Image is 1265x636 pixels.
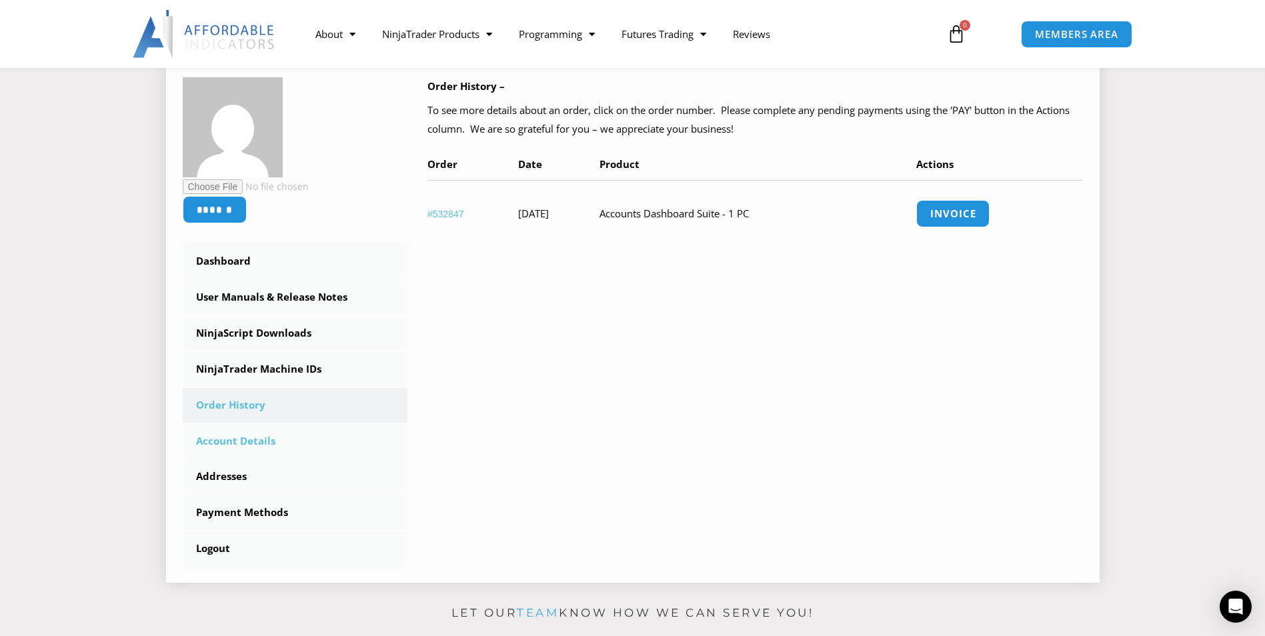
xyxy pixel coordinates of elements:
[183,424,408,459] a: Account Details
[916,200,990,227] a: Invoice order number 532847
[183,280,408,315] a: User Manuals & Release Notes
[369,19,505,49] a: NinjaTrader Products
[183,388,408,423] a: Order History
[518,157,542,171] span: Date
[916,157,954,171] span: Actions
[1035,29,1118,39] span: MEMBERS AREA
[1021,21,1132,48] a: MEMBERS AREA
[427,157,457,171] span: Order
[183,352,408,387] a: NinjaTrader Machine IDs
[599,180,917,247] td: Accounts Dashboard Suite - 1 PC
[427,79,505,93] b: Order History –
[517,606,559,619] a: team
[927,15,986,53] a: 0
[302,19,369,49] a: About
[720,19,784,49] a: Reviews
[183,77,283,177] img: 0b1c30bee7b1e85dc1f05b27ec439bb5c6750e814ce2c704b7a0297358e21c22
[599,157,640,171] span: Product
[505,19,608,49] a: Programming
[427,101,1083,139] p: To see more details about an order, click on the order number. Please complete any pending paymen...
[1220,591,1252,623] div: Open Intercom Messenger
[183,316,408,351] a: NinjaScript Downloads
[608,19,720,49] a: Futures Trading
[427,209,464,219] a: View order number 532847
[183,531,408,566] a: Logout
[183,459,408,494] a: Addresses
[518,207,549,220] time: [DATE]
[133,10,276,58] img: LogoAI | Affordable Indicators – NinjaTrader
[302,19,932,49] nav: Menu
[166,603,1100,624] p: Let our know how we can serve you!
[960,20,970,31] span: 0
[183,495,408,530] a: Payment Methods
[183,244,408,279] a: Dashboard
[183,244,408,566] nav: Account pages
